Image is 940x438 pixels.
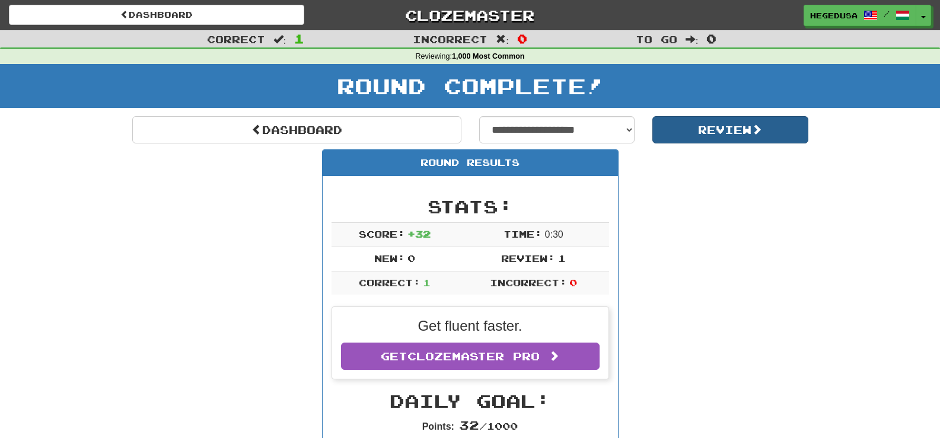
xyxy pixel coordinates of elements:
span: Clozemaster Pro [407,350,540,363]
span: + 32 [407,228,431,239]
span: Time: [504,228,542,239]
span: 0 [706,31,716,46]
span: 0 [517,31,527,46]
span: Correct [207,33,265,45]
h2: Daily Goal: [332,391,609,411]
span: : [496,34,509,44]
p: Get fluent faster. [341,316,600,336]
span: HegedusA [810,10,858,21]
span: 0 [569,277,577,288]
span: / [884,9,890,18]
span: Incorrect: [490,277,567,288]
span: 32 [459,418,479,432]
span: Review: [501,252,555,264]
a: GetClozemaster Pro [341,343,600,370]
span: New: [374,252,405,264]
strong: Points: [422,421,454,431]
span: Correct: [359,277,420,288]
span: To go [636,33,677,45]
a: Dashboard [9,5,304,25]
span: : [273,34,286,44]
span: : [686,34,699,44]
span: Incorrect [413,33,487,45]
span: 0 : 30 [545,229,563,239]
span: 0 [407,252,415,264]
span: 1 [423,277,431,288]
h2: Stats: [332,197,609,216]
a: HegedusA / [804,5,916,26]
div: Round Results [323,150,618,176]
span: Score: [359,228,405,239]
button: Review [652,116,808,143]
a: Dashboard [132,116,461,143]
span: 1 [558,252,566,264]
span: 1 [294,31,304,46]
h1: Round Complete! [4,74,936,98]
a: Clozemaster [322,5,617,25]
strong: 1,000 Most Common [452,52,524,60]
span: / 1000 [459,420,518,431]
